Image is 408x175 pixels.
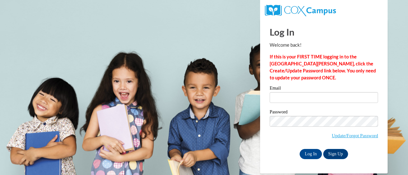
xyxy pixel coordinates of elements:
p: Welcome back! [270,42,378,49]
input: Log In [300,149,322,159]
h1: Log In [270,25,378,38]
label: Password [270,110,378,116]
label: Email [270,86,378,92]
a: COX Campus [265,7,336,13]
a: Update/Forgot Password [332,133,378,138]
a: Sign Up [323,149,348,159]
strong: If this is your FIRST TIME logging in to the [GEOGRAPHIC_DATA][PERSON_NAME], click the Create/Upd... [270,54,376,80]
img: COX Campus [265,5,336,16]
